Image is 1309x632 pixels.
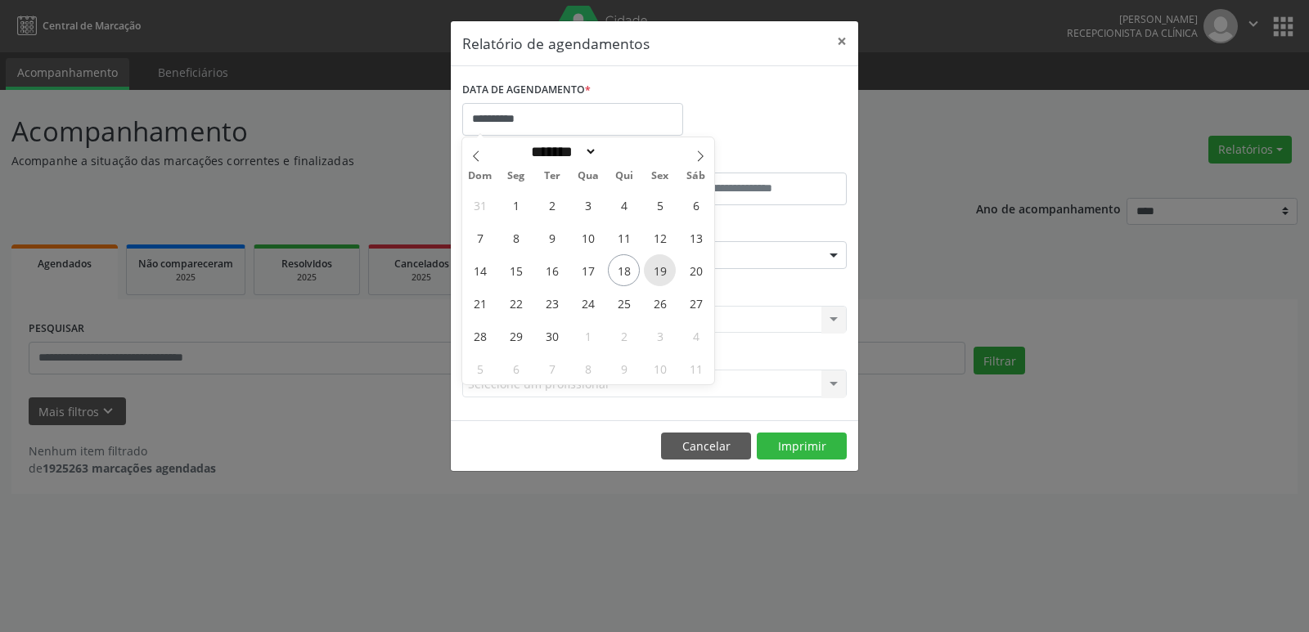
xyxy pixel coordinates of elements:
[464,352,496,384] span: Outubro 5, 2025
[572,320,604,352] span: Outubro 1, 2025
[464,222,496,253] span: Setembro 7, 2025
[572,222,604,253] span: Setembro 10, 2025
[644,254,676,286] span: Setembro 19, 2025
[536,320,568,352] span: Setembro 30, 2025
[661,433,751,460] button: Cancelar
[462,78,591,103] label: DATA DE AGENDAMENTO
[464,287,496,319] span: Setembro 21, 2025
[572,189,604,221] span: Setembro 3, 2025
[608,287,640,319] span: Setembro 25, 2025
[464,320,496,352] span: Setembro 28, 2025
[678,171,714,182] span: Sáb
[642,171,678,182] span: Sex
[500,352,532,384] span: Outubro 6, 2025
[644,352,676,384] span: Outubro 10, 2025
[572,352,604,384] span: Outubro 8, 2025
[464,254,496,286] span: Setembro 14, 2025
[680,320,712,352] span: Outubro 4, 2025
[572,254,604,286] span: Setembro 17, 2025
[572,287,604,319] span: Setembro 24, 2025
[644,222,676,253] span: Setembro 12, 2025
[644,189,676,221] span: Setembro 5, 2025
[500,287,532,319] span: Setembro 22, 2025
[680,254,712,286] span: Setembro 20, 2025
[500,222,532,253] span: Setembro 8, 2025
[608,254,640,286] span: Setembro 18, 2025
[644,320,676,352] span: Outubro 3, 2025
[825,21,858,61] button: Close
[608,222,640,253] span: Setembro 11, 2025
[500,254,532,286] span: Setembro 15, 2025
[570,171,606,182] span: Qua
[462,33,650,54] h5: Relatório de agendamentos
[680,222,712,253] span: Setembro 13, 2025
[608,352,640,384] span: Outubro 9, 2025
[680,287,712,319] span: Setembro 27, 2025
[680,189,712,221] span: Setembro 6, 2025
[500,320,532,352] span: Setembro 29, 2025
[536,189,568,221] span: Setembro 2, 2025
[644,287,676,319] span: Setembro 26, 2025
[608,189,640,221] span: Setembro 4, 2025
[536,287,568,319] span: Setembro 23, 2025
[462,171,498,182] span: Dom
[525,143,597,160] select: Month
[464,189,496,221] span: Agosto 31, 2025
[659,147,847,173] label: ATÉ
[608,320,640,352] span: Outubro 2, 2025
[606,171,642,182] span: Qui
[536,222,568,253] span: Setembro 9, 2025
[680,352,712,384] span: Outubro 11, 2025
[498,171,534,182] span: Seg
[536,352,568,384] span: Outubro 7, 2025
[536,254,568,286] span: Setembro 16, 2025
[534,171,570,182] span: Ter
[500,189,532,221] span: Setembro 1, 2025
[597,143,651,160] input: Year
[757,433,847,460] button: Imprimir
